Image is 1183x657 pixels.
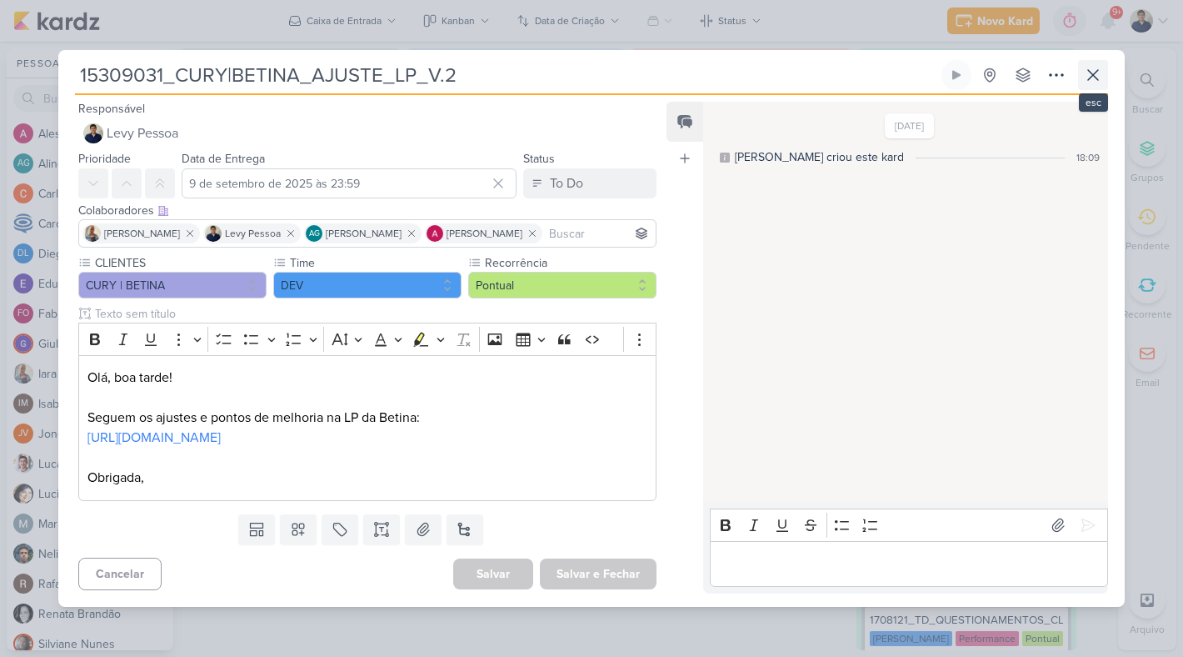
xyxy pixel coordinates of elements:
[83,123,103,143] img: Levy Pessoa
[710,509,1108,541] div: Editor toolbar
[468,272,656,298] button: Pontual
[87,429,221,446] a: [URL][DOMAIN_NAME]
[550,173,583,193] div: To Do
[78,558,162,590] button: Cancelar
[273,272,462,298] button: DEV
[288,254,462,272] label: Time
[225,226,281,241] span: Levy Pessoa
[75,60,938,90] input: Kard Sem Título
[87,468,647,488] p: Obrigada,
[182,168,517,198] input: Select a date
[107,123,178,143] span: Levy Pessoa
[78,118,656,148] button: Levy Pessoa
[326,226,402,241] span: [PERSON_NAME]
[104,226,180,241] span: [PERSON_NAME]
[306,225,322,242] div: Aline Gimenez Graciano
[87,368,647,448] p: Olá, boa tarde! Seguem os ajustes e pontos de melhoria na LP da Betina:
[205,225,222,242] img: Levy Pessoa
[447,226,522,241] span: [PERSON_NAME]
[78,355,656,501] div: Editor editing area: main
[78,102,145,116] label: Responsável
[427,225,443,242] img: Alessandra Gomes
[950,68,963,82] div: Ligar relógio
[483,254,656,272] label: Recorrência
[735,148,904,166] div: [PERSON_NAME] criou este kard
[523,168,656,198] button: To Do
[93,254,267,272] label: CLIENTES
[1076,150,1100,165] div: 18:09
[84,225,101,242] img: Iara Santos
[78,323,656,355] div: Editor toolbar
[78,272,267,298] button: CURY | BETINA
[78,152,131,166] label: Prioridade
[92,305,656,323] input: Texto sem título
[78,202,656,219] div: Colaboradores
[710,541,1108,587] div: Editor editing area: main
[182,152,265,166] label: Data de Entrega
[309,230,320,238] p: AG
[1079,93,1108,112] div: esc
[546,223,652,243] input: Buscar
[523,152,555,166] label: Status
